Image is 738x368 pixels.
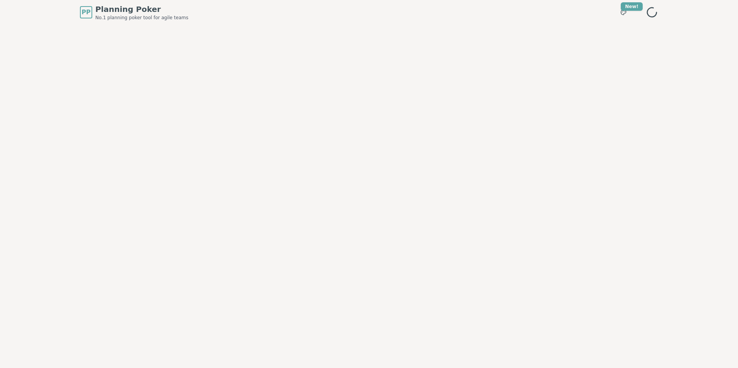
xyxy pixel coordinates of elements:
span: PP [81,8,90,17]
a: PPPlanning PokerNo.1 planning poker tool for agile teams [80,4,188,21]
button: New! [617,5,630,19]
span: Planning Poker [95,4,188,15]
span: No.1 planning poker tool for agile teams [95,15,188,21]
div: New! [621,2,643,11]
